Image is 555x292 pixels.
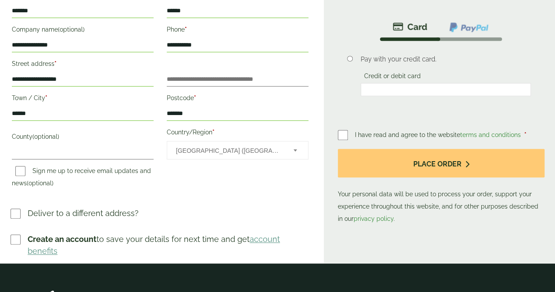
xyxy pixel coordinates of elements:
[28,234,97,244] strong: Create an account
[354,215,394,222] a: privacy policy
[28,207,139,219] p: Deliver to a different address?
[194,94,196,101] abbr: required
[167,92,308,107] label: Postcode
[448,22,489,33] img: ppcp-gateway.png
[393,22,427,32] img: stripe.png
[28,233,310,257] p: to save your details for next time and get
[460,131,521,138] a: terms and conditions
[32,133,59,140] span: (optional)
[361,54,531,64] p: Pay with your credit card.
[28,234,280,256] a: account benefits
[167,141,308,159] span: Country/Region
[361,72,424,82] label: Credit or debit card
[524,131,526,138] abbr: required
[355,131,523,138] span: I have read and agree to the website
[363,86,529,94] iframe: Secure card payment input frame
[54,60,57,67] abbr: required
[12,167,151,189] label: Sign me up to receive email updates and news
[45,94,47,101] abbr: required
[167,23,308,38] label: Phone
[185,26,187,33] abbr: required
[27,180,54,187] span: (optional)
[12,92,154,107] label: Town / City
[12,23,154,38] label: Company name
[338,149,544,225] p: Your personal data will be used to process your order, support your experience throughout this we...
[58,26,85,33] span: (optional)
[167,126,308,141] label: Country/Region
[12,130,154,145] label: County
[12,58,154,72] label: Street address
[212,129,215,136] abbr: required
[176,141,282,160] span: United Kingdom (UK)
[15,166,25,176] input: Sign me up to receive email updates and news(optional)
[338,149,544,177] button: Place order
